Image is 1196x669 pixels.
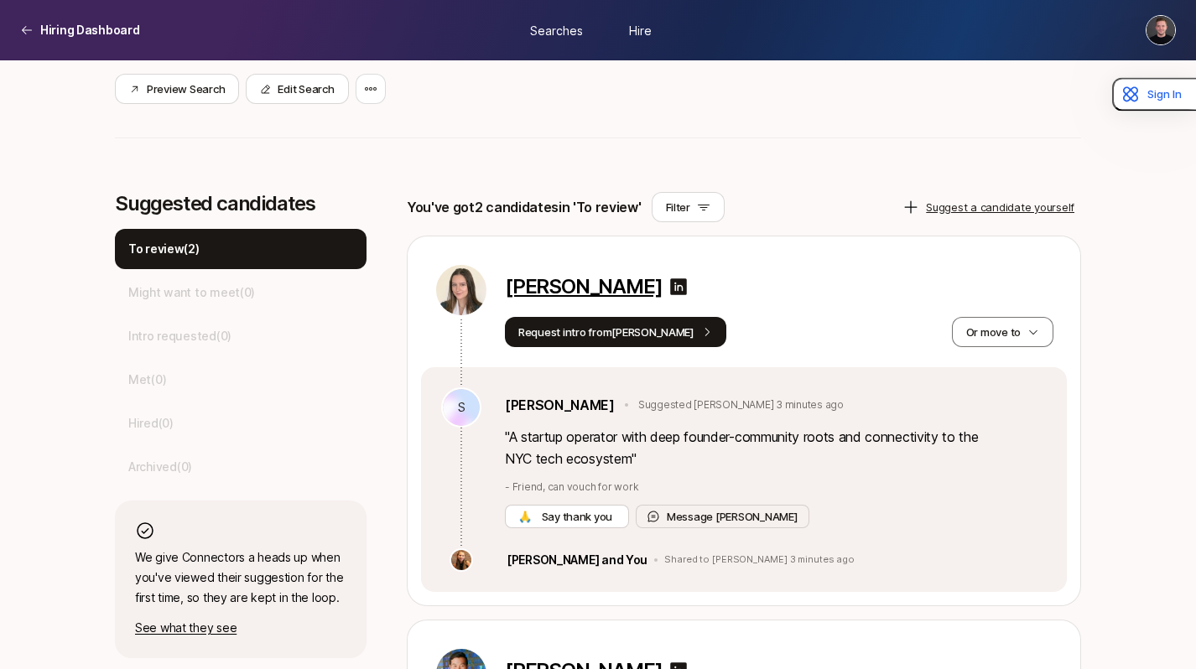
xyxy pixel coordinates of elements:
[436,265,486,315] img: cd64f677_c4ce_40eb_b1a2_56856f24c020.jpg
[128,326,231,346] p: Intro requested ( 0 )
[128,283,255,303] p: Might want to meet ( 0 )
[115,192,367,215] p: Suggested candidates
[1147,16,1175,44] img: Christopher Harper
[135,547,346,608] p: We give Connectors a heads up when you've viewed their suggestion for the first time, so they are...
[629,21,652,39] span: Hire
[664,554,855,566] p: Shared to [PERSON_NAME] 3 minutes ago
[135,618,346,638] p: See what they see
[128,457,192,477] p: Archived ( 0 )
[638,397,844,412] p: Suggested [PERSON_NAME] 3 minutes ago
[505,505,629,528] button: 🙏 Say thank you
[505,275,662,298] p: [PERSON_NAME]
[1146,15,1176,45] button: Christopher Harper
[505,480,1047,495] p: - Friend, can vouch for work
[128,239,200,259] p: To review ( 2 )
[507,550,647,570] p: [PERSON_NAME] and You
[115,74,239,104] button: Preview Search
[926,199,1074,215] p: Suggest a candidate yourself
[505,426,1047,469] p: " A startup operator with deep founder-community roots and connectivity to the NYC tech ecosystem "
[952,317,1053,347] button: Or move to
[407,196,642,218] p: You've got 2 candidates in 'To review'
[40,20,140,40] p: Hiring Dashboard
[505,317,726,347] button: Request intro from[PERSON_NAME]
[636,505,809,528] button: Message [PERSON_NAME]
[451,550,471,570] img: c777a5ab_2847_4677_84ce_f0fc07219358.jpg
[538,508,616,525] span: Say thank you
[505,394,615,416] a: [PERSON_NAME]
[458,397,465,417] p: S
[128,413,174,433] p: Hired ( 0 )
[514,14,598,45] a: Searches
[598,14,682,45] a: Hire
[518,508,532,525] span: 🙏
[246,74,348,104] button: Edit Search
[128,370,166,390] p: Met ( 0 )
[530,21,583,39] span: Searches
[652,192,725,222] button: Filter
